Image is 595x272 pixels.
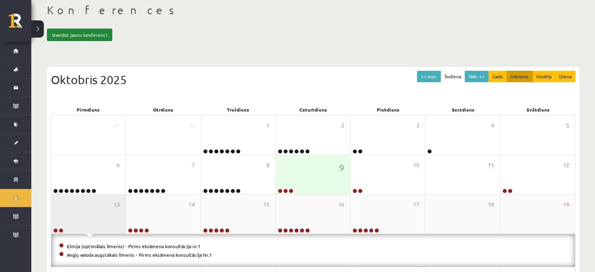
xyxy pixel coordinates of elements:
[9,14,31,33] a: Rīgas 1. Tālmācības vidusskola
[532,71,555,82] button: Nedēļa
[189,121,195,130] span: 30
[566,121,569,130] span: 5
[555,71,575,82] button: Diena
[413,200,419,209] span: 17
[338,200,344,209] span: 16
[51,104,126,115] div: Pirmdiena
[563,200,569,209] span: 19
[417,71,441,82] button: << Iepr.
[263,200,270,209] span: 15
[113,121,120,130] span: 29
[201,104,276,115] div: Trešdiena
[465,71,489,82] button: Nāk. >>
[440,71,465,82] button: Šodiena
[488,161,494,169] span: 11
[67,252,212,258] a: Angļu valoda augstākais līmenis - Pirms eksāmena konsultācija Nr.1
[276,104,351,115] div: Ceturtdiena
[507,71,533,82] button: Mēnesis
[488,200,494,209] span: 18
[500,104,575,115] div: Svētdiena
[47,4,579,17] h1: Konferences
[489,71,507,82] button: Gads
[51,71,575,88] div: Oktobris 2025
[266,161,270,169] span: 8
[126,104,201,115] div: Otrdiena
[47,29,112,41] a: Izveidot jaunu konferenci
[189,200,195,209] span: 14
[339,161,344,174] span: 9
[266,121,270,130] span: 1
[563,161,569,169] span: 12
[192,161,195,169] span: 7
[351,104,426,115] div: Piekdiena
[341,121,344,130] span: 2
[491,121,494,130] span: 4
[416,121,419,130] span: 3
[426,104,501,115] div: Sestdiena
[117,161,120,169] span: 6
[413,161,419,169] span: 10
[113,200,120,209] span: 13
[67,243,201,249] a: Ķīmija (optimālais līmenis) - Pirms eksāmena konsultācija nr.1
